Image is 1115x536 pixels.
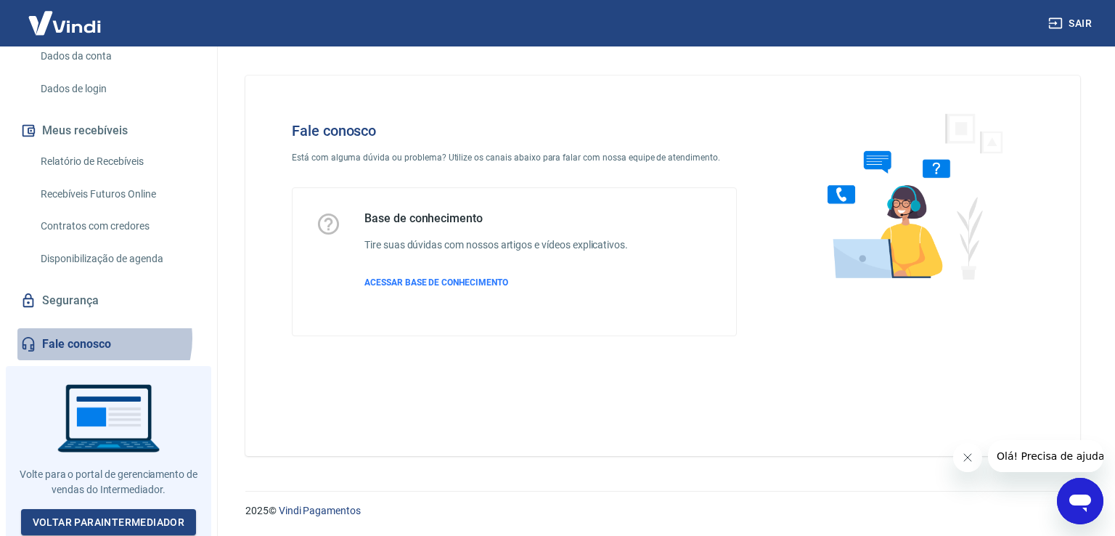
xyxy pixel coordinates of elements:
[364,277,508,288] span: ACESSAR BASE DE CONHECIMENTO
[292,122,737,139] h4: Fale conosco
[364,211,628,226] h5: Base de conhecimento
[35,41,200,71] a: Dados da conta
[35,179,200,209] a: Recebíveis Futuros Online
[17,285,200,317] a: Segurança
[364,276,628,289] a: ACESSAR BASE DE CONHECIMENTO
[953,443,982,472] iframe: Fechar mensagem
[17,115,200,147] button: Meus recebíveis
[799,99,1019,293] img: Fale conosco
[1057,478,1103,524] iframe: Botão para abrir a janela de mensagens
[1045,10,1098,37] button: Sair
[35,244,200,274] a: Disponibilização de agenda
[988,440,1103,472] iframe: Mensagem da empresa
[35,147,200,176] a: Relatório de Recebíveis
[17,328,200,360] a: Fale conosco
[17,1,112,45] img: Vindi
[279,505,361,516] a: Vindi Pagamentos
[292,151,737,164] p: Está com alguma dúvida ou problema? Utilize os canais abaixo para falar com nossa equipe de atend...
[21,509,197,536] a: Voltar paraIntermediador
[35,74,200,104] a: Dados de login
[245,503,1080,519] p: 2025 ©
[35,211,200,241] a: Contratos com credores
[364,237,628,253] h6: Tire suas dúvidas com nossos artigos e vídeos explicativos.
[9,10,122,22] span: Olá! Precisa de ajuda?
